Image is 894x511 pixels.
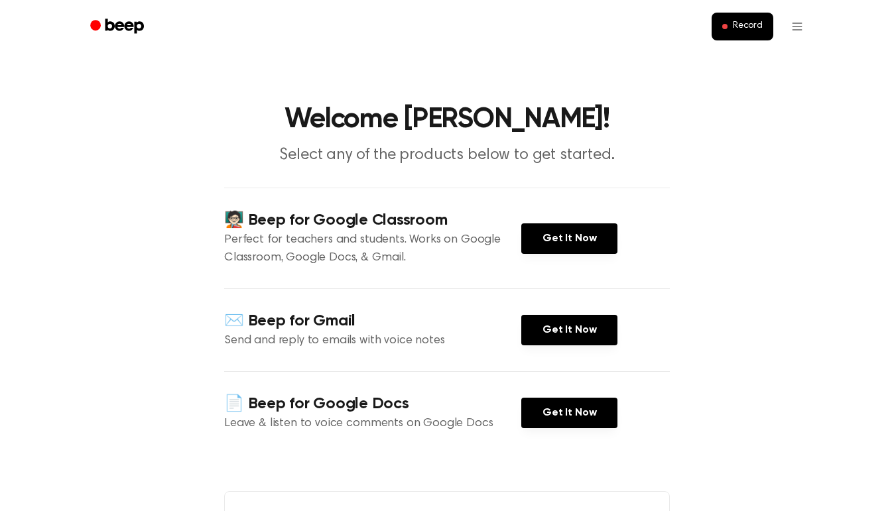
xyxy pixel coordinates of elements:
button: Record [712,13,773,40]
span: Record [733,21,763,32]
h1: Welcome [PERSON_NAME]! [107,106,787,134]
p: Perfect for teachers and students. Works on Google Classroom, Google Docs, & Gmail. [224,231,521,267]
p: Send and reply to emails with voice notes [224,332,521,350]
h4: 🧑🏻‍🏫 Beep for Google Classroom [224,209,521,231]
p: Select any of the products below to get started. [192,144,702,166]
a: Get It Now [521,398,617,428]
p: Leave & listen to voice comments on Google Docs [224,415,521,433]
a: Beep [81,14,156,40]
a: Get It Now [521,223,617,254]
h4: ✉️ Beep for Gmail [224,310,521,332]
h4: 📄 Beep for Google Docs [224,393,521,415]
a: Get It Now [521,315,617,345]
button: Open menu [781,11,813,42]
